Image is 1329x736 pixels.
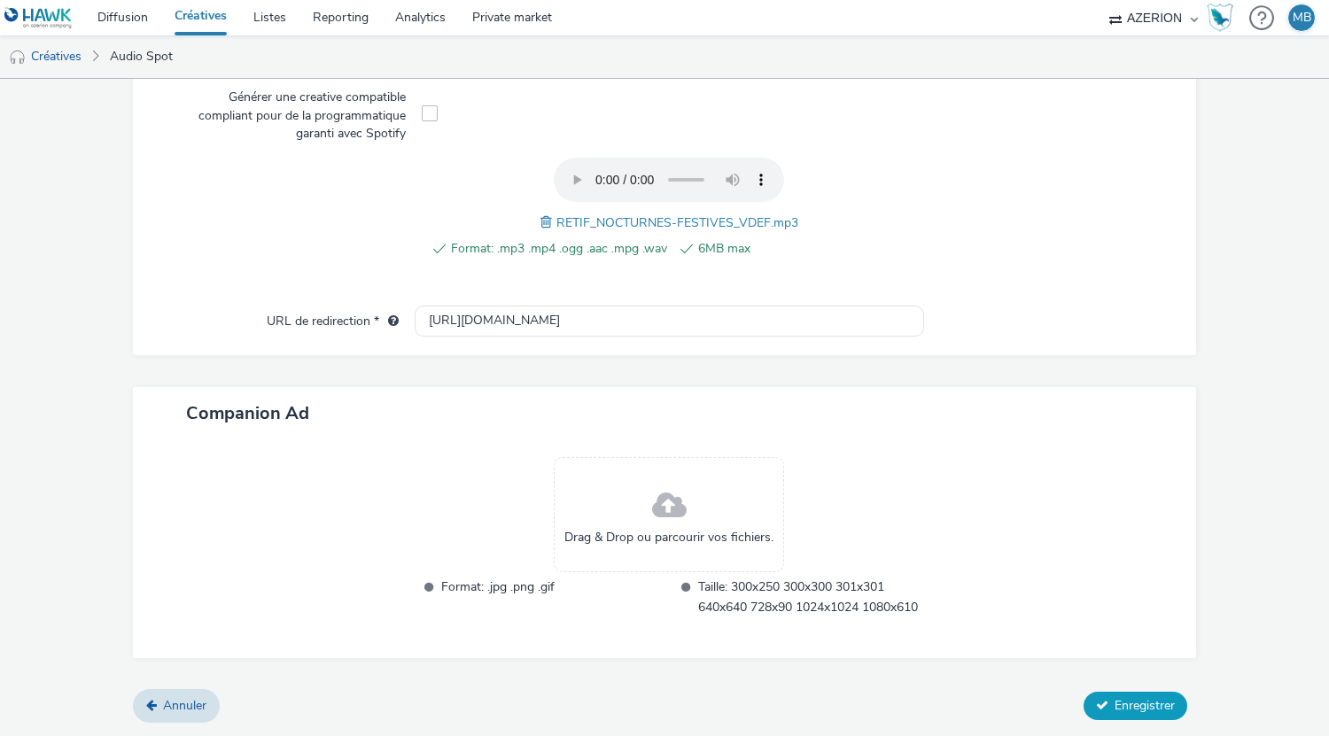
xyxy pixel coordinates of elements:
span: Format: .jpg .png .gif [441,577,667,617]
label: URL de redirection * [260,306,406,330]
a: Annuler [133,689,220,723]
img: undefined Logo [4,7,73,29]
span: Enregistrer [1115,697,1175,714]
span: 6MB max [698,238,914,260]
img: Hawk Academy [1207,4,1233,32]
span: Companion Ad [186,401,309,425]
span: RETIF_NOCTURNES-FESTIVES_VDEF.mp3 [556,214,798,231]
button: Enregistrer [1084,692,1187,720]
span: Drag & Drop ou parcourir vos fichiers. [564,529,773,546]
span: Taille: 300x250 300x300 301x301 640x640 728x90 1024x1024 1080x610 [698,577,924,617]
a: Audio Spot [101,35,182,78]
span: Annuler [163,697,206,714]
input: url... [415,306,924,337]
img: audio [9,49,27,66]
div: MB [1293,4,1311,31]
span: Format: .mp3 .mp4 .ogg .aac .mpg .wav [451,238,667,260]
label: Générer une creative compatible compliant pour de la programmatique garanti avec Spotify [165,81,413,143]
div: L'URL de redirection sera utilisée comme URL de validation avec certains SSP et ce sera l'URL de ... [379,313,399,330]
a: Hawk Academy [1207,4,1240,32]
